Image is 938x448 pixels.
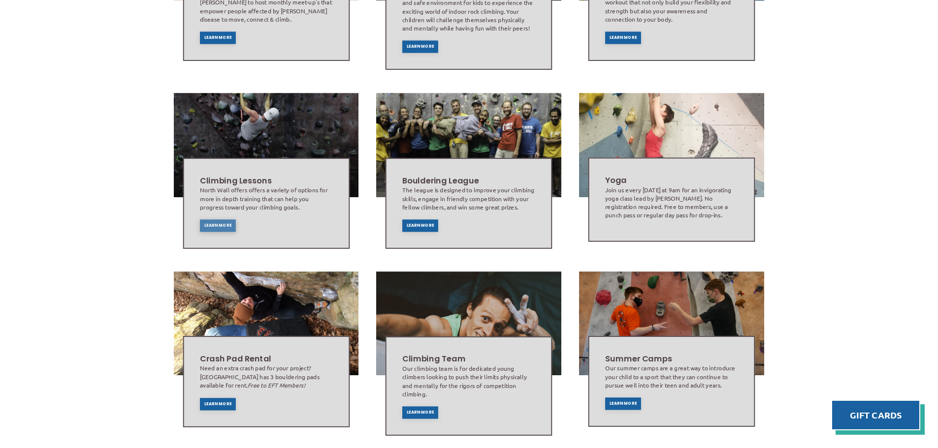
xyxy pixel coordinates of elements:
a: Learn More [605,31,641,44]
span: Learn More [407,224,434,228]
div: Our climbing team is for dedicated young climbers looking to push their limits physically and men... [402,364,535,398]
a: Learn More [402,40,438,53]
img: Image [376,271,561,375]
span: Learn More [204,402,231,406]
span: Learn More [204,36,231,40]
div: The league is designed to improve your climbing skills, engage in friendly competition with your ... [402,186,535,211]
span: Learn More [610,402,637,406]
a: Learn More [199,398,235,410]
img: Image [579,271,765,375]
img: Image [376,93,561,197]
a: Learn More [605,397,641,410]
a: Learn More [199,31,235,44]
h2: Crash Pad Rental [199,353,332,364]
em: Free to EFT Members! [248,381,305,389]
a: Learn More [402,406,438,418]
a: Learn More [402,219,438,232]
h2: Climbing Lessons [199,175,332,186]
span: Learn More [407,411,434,415]
div: North Wall offers offers a variety of options for more in depth training that can help you progre... [199,186,332,211]
h2: Climbing Team [402,354,535,365]
div: Our summer camps are a great way to introduce your child to a sport that they can continue to pur... [605,364,738,389]
h2: Bouldering League [402,175,535,186]
h2: Summer Camps [605,353,738,364]
span: Learn More [204,224,231,228]
img: Image [173,271,358,375]
img: Image [579,93,764,197]
div: Join us every [DATE] at 9am for an invigorating yoga class lead by [PERSON_NAME]. No registration... [605,185,738,219]
span: Learn More [610,36,637,40]
div: Need an extra crash pad for your project? [GEOGRAPHIC_DATA] has 3 bouldering pads available for r... [199,364,332,389]
a: Learn More [199,219,235,232]
img: Image [173,93,358,197]
span: Learn More [407,45,434,49]
h2: Yoga [605,175,738,186]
